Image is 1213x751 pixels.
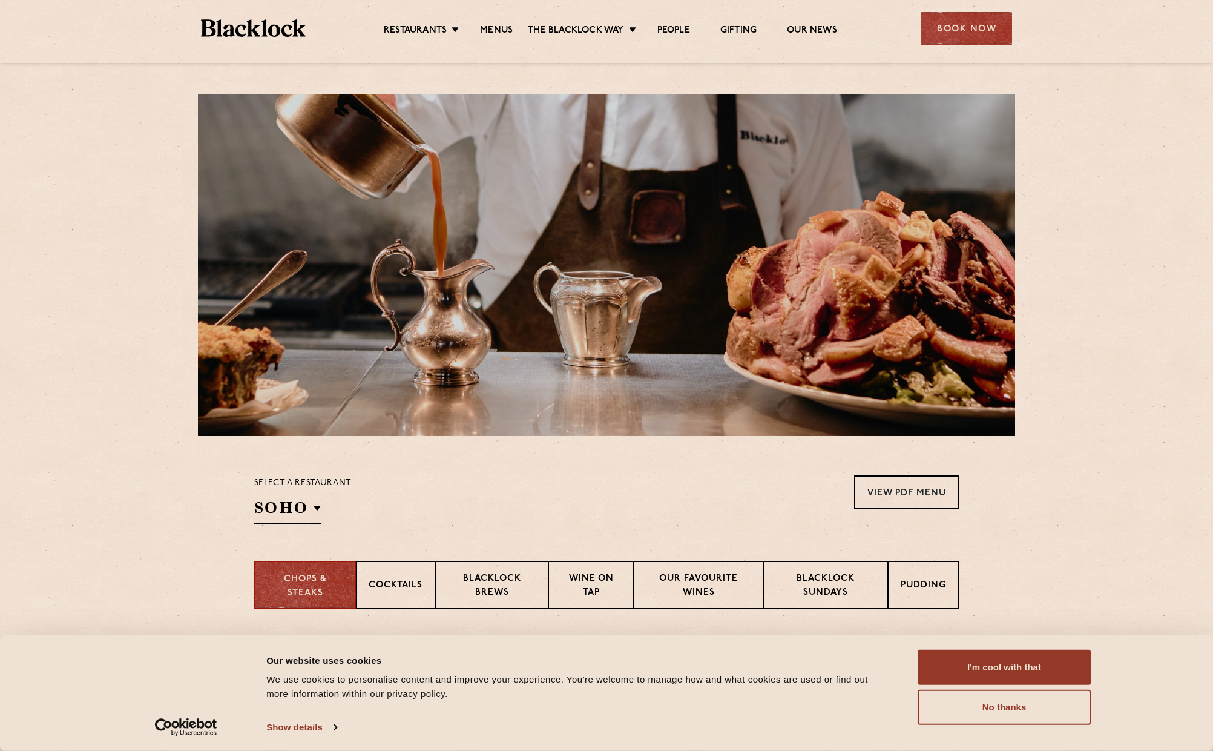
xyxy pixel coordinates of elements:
p: Chops & Steaks [268,573,343,600]
button: I'm cool with that [918,650,1091,685]
a: Restaurants [384,25,447,38]
div: We use cookies to personalise content and improve your experience. You're welcome to manage how a... [266,672,890,701]
p: Blacklock Brews [448,572,536,601]
a: People [657,25,690,38]
p: Cocktails [369,579,422,594]
h2: SOHO [254,497,321,524]
p: Our favourite wines [646,572,751,601]
button: No thanks [918,690,1091,725]
a: The Blacklock Way [528,25,623,38]
p: Wine on Tap [561,572,620,601]
div: Book Now [921,12,1012,45]
p: Blacklock Sundays [777,572,875,601]
a: Menus [480,25,513,38]
a: Show details [266,718,337,736]
a: Gifting [720,25,757,38]
a: Our News [787,25,837,38]
img: BL_Textured_Logo-footer-cropped.svg [201,19,306,37]
div: Our website uses cookies [266,653,890,667]
a: Usercentrics Cookiebot - opens in a new window [133,718,239,736]
p: Pudding [901,579,946,594]
p: Select a restaurant [254,475,352,491]
a: View PDF Menu [854,475,959,509]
